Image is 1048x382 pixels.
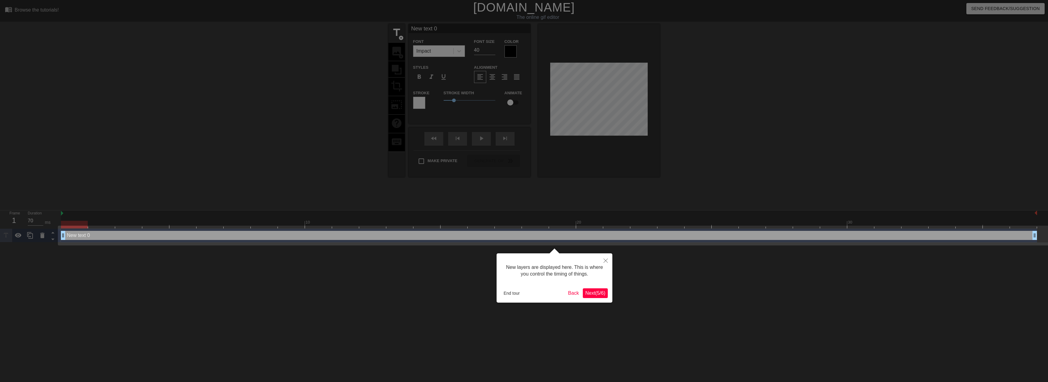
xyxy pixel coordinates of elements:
button: Next [583,288,608,298]
button: Close [599,253,612,267]
span: Next ( 5 / 6 ) [585,290,605,296]
div: New layers are displayed here. This is where you control the timing of things. [501,258,608,284]
button: Back [566,288,582,298]
button: End tour [501,289,522,298]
